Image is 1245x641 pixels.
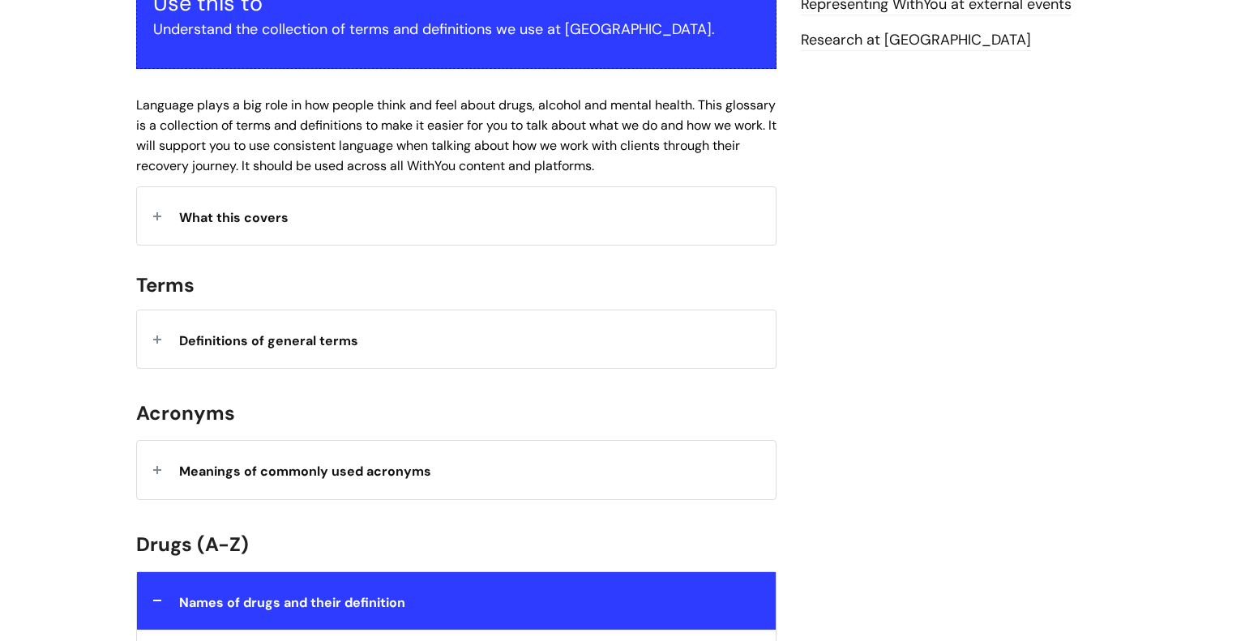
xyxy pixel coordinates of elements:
strong: Meanings of commonly used acronyms [179,463,431,480]
span: Language plays a big role in how people think and feel about drugs, alcohol and mental health. Th... [136,96,777,173]
span: Terms [136,272,195,297]
a: Research at [GEOGRAPHIC_DATA] [801,30,1031,51]
span: What this covers [179,209,289,226]
span: Acronyms [136,400,235,425]
span: Drugs (A-Z) [136,532,249,557]
span: Definitions of general terms [179,332,358,349]
p: Understand the collection of terms and definitions we use at [GEOGRAPHIC_DATA]. [153,16,759,42]
strong: Names of drugs and their definition [179,594,405,611]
